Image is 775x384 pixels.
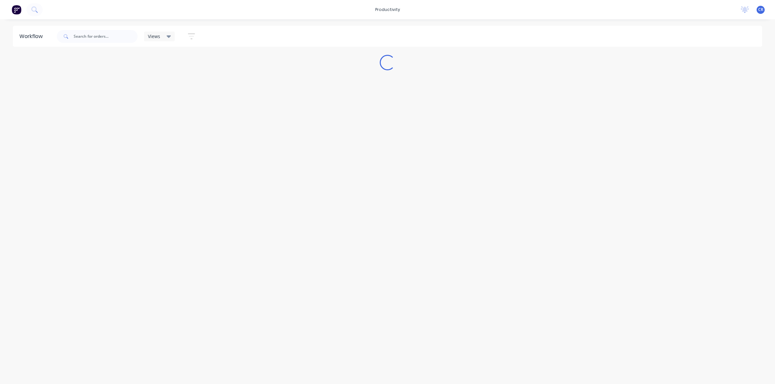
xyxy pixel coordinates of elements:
[12,5,21,15] img: Factory
[19,33,46,40] div: Workflow
[74,30,138,43] input: Search for orders...
[372,5,403,15] div: productivity
[148,33,160,40] span: Views
[758,7,763,13] span: CR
